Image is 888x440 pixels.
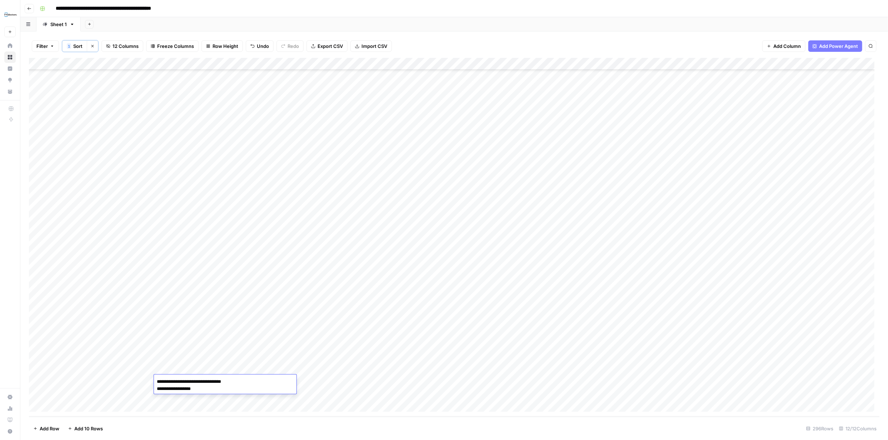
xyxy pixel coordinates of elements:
[803,423,836,434] div: 296 Rows
[819,43,858,50] span: Add Power Agent
[773,43,801,50] span: Add Column
[4,8,17,21] img: FYidoctors Logo
[72,41,78,47] img: tab_keywords_by_traffic_grey.svg
[36,17,81,31] a: Sheet 1
[350,40,392,52] button: Import CSV
[213,43,238,50] span: Row Height
[20,11,35,17] div: v 4.0.25
[257,43,269,50] span: Undo
[4,74,16,86] a: Opportunities
[4,86,16,97] a: Your Data
[101,40,143,52] button: 12 Columns
[4,426,16,437] button: Help + Support
[836,423,879,434] div: 12/12 Columns
[288,43,299,50] span: Redo
[808,40,862,52] button: Add Power Agent
[4,391,16,403] a: Settings
[21,41,26,47] img: tab_domain_overview_orange.svg
[68,43,70,49] span: 1
[246,40,274,52] button: Undo
[11,11,17,17] img: logo_orange.svg
[62,40,87,52] button: 1Sort
[4,40,16,51] a: Home
[146,40,199,52] button: Freeze Columns
[4,414,16,426] a: Learning Hub
[50,21,67,28] div: Sheet 1
[157,43,194,50] span: Freeze Columns
[4,63,16,74] a: Insights
[32,40,59,52] button: Filter
[201,40,243,52] button: Row Height
[40,425,59,432] span: Add Row
[29,423,64,434] button: Add Row
[306,40,348,52] button: Export CSV
[64,423,107,434] button: Add 10 Rows
[113,43,139,50] span: 12 Columns
[74,425,103,432] span: Add 10 Rows
[80,42,118,47] div: Keywords by Traffic
[4,403,16,414] a: Usage
[11,19,17,24] img: website_grey.svg
[19,19,79,24] div: Domain: [DOMAIN_NAME]
[4,51,16,63] a: Browse
[36,43,48,50] span: Filter
[4,6,16,24] button: Workspace: FYidoctors
[29,42,64,47] div: Domain Overview
[762,40,805,52] button: Add Column
[318,43,343,50] span: Export CSV
[276,40,304,52] button: Redo
[361,43,387,50] span: Import CSV
[67,43,71,49] div: 1
[73,43,83,50] span: Sort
